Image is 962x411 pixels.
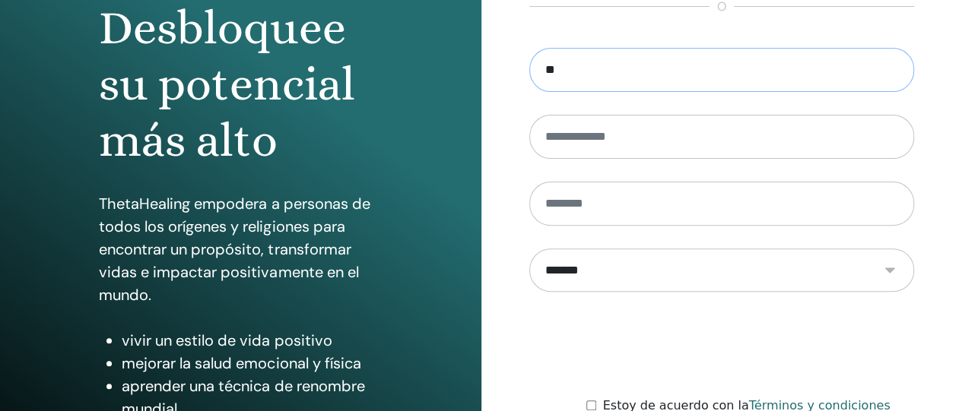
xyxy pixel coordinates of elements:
iframe: reCAPTCHA [606,315,837,374]
p: ThetaHealing empodera a personas de todos los orígenes y religiones para encontrar un propósito, ... [99,192,382,306]
li: mejorar la salud emocional y física [122,352,382,375]
li: vivir un estilo de vida positivo [122,329,382,352]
